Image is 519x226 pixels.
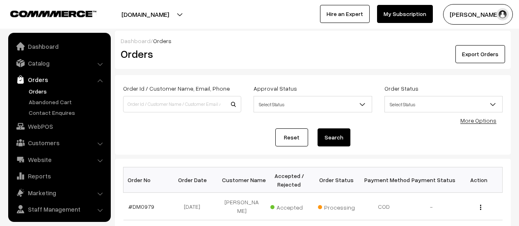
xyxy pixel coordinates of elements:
a: Marketing [10,185,108,200]
a: #DM0979 [128,203,154,210]
span: Orders [153,37,171,44]
a: Abandoned Cart [27,98,108,106]
button: Search [318,128,350,146]
label: Approval Status [254,84,297,93]
span: Select Status [254,96,372,112]
th: Order No [123,167,171,193]
td: - [408,193,455,220]
span: Processing [318,201,359,212]
div: / [121,37,505,45]
th: Accepted / Rejected [265,167,313,193]
a: Catalog [10,56,108,71]
button: [DOMAIN_NAME] [93,4,198,25]
input: Order Id / Customer Name / Customer Email / Customer Phone [123,96,241,112]
a: Staff Management [10,202,108,217]
th: Payment Method [360,167,408,193]
span: Select Status [385,97,502,112]
img: Menu [480,205,481,210]
a: My Subscription [377,5,433,23]
a: WebPOS [10,119,108,134]
a: Hire an Expert [320,5,370,23]
label: Order Id / Customer Name, Email, Phone [123,84,230,93]
td: [DATE] [171,193,218,220]
td: COD [360,193,408,220]
th: Order Status [313,167,361,193]
th: Customer Name [218,167,266,193]
a: Customers [10,135,108,150]
a: Dashboard [10,39,108,54]
img: COMMMERCE [10,11,96,17]
button: Export Orders [455,45,505,63]
a: More Options [460,117,496,124]
a: Orders [27,87,108,96]
th: Order Date [171,167,218,193]
h2: Orders [121,48,240,60]
img: user [496,8,509,21]
a: Website [10,152,108,167]
label: Order Status [384,84,418,93]
a: Orders [10,72,108,87]
th: Payment Status [408,167,455,193]
button: [PERSON_NAME] [443,4,513,25]
th: Action [455,167,503,193]
td: [PERSON_NAME] [218,193,266,220]
a: COMMMERCE [10,8,82,18]
a: Reset [275,128,308,146]
span: Accepted [270,201,311,212]
span: Select Status [384,96,503,112]
span: Select Status [254,97,371,112]
a: Contact Enquires [27,108,108,117]
a: Reports [10,169,108,183]
a: Dashboard [121,37,151,44]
